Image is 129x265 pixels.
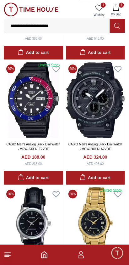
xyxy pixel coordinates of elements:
img: CASIO Men's Analog Black Dial Watch - MRW-230H-1E2VDF [4,62,63,138]
div: Time House Support [5,181,129,188]
img: ... [4,3,58,16]
div: AED 405.00 [87,161,104,166]
img: Profile picture of Time House Support [18,4,28,15]
h4: AED 188.00 [21,154,45,160]
a: Home [40,251,48,259]
img: CASIO Women's Analog Black Dial Watch - LTP-V002G-1B [66,187,125,264]
span: 20 % [6,65,15,73]
em: Back [3,3,16,16]
div: AED 540.00 [87,36,104,41]
span: My Bag [108,12,124,17]
div: Chat Widget [110,246,124,260]
div: Add to cart [80,49,111,56]
div: Add to cart [18,49,49,56]
button: 1My Bag [107,3,125,19]
div: Limited Stock [100,188,122,193]
div: Time House Support [32,7,91,13]
button: Add to cart [4,171,63,185]
button: Add to cart [66,46,125,59]
em: Blush [34,193,40,200]
span: 1 [119,3,124,8]
img: CASIO Women's Analog Black Dial Watch - LTP-V002L-1A [4,187,63,264]
em: Minimize [113,3,126,16]
span: 20 % [6,190,15,199]
div: AED 235.00 [25,161,42,166]
button: Add to cart [4,46,63,59]
span: 1 [101,3,106,8]
button: Add to cart [66,171,125,185]
a: CASIO Men's Analog Black Dial Watch - MCW-200H-1A2VDF [68,143,122,151]
a: CASIO Men's Analog Black Dial Watch - MRW-230H-1E2VDF [6,143,60,151]
div: Add to cart [18,174,49,182]
div: Add to cart [80,174,111,182]
div: AED 385.00 [25,36,42,41]
div: Limited Stock [38,63,60,68]
span: 09:20 PM [82,220,98,224]
span: Wishlist [91,13,107,17]
span: Hey there! Need help finding the perfect watch? I'm here if you have any questions or need a quic... [9,194,93,223]
span: 20 % [68,190,77,199]
img: CASIO Men's Analog Black Dial Watch - MCW-200H-1A2VDF [66,62,125,138]
a: 1Wishlist [91,3,107,19]
h4: AED 324.00 [83,154,107,160]
span: 20 % [68,65,77,73]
